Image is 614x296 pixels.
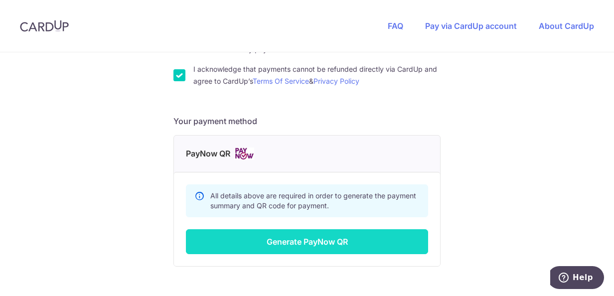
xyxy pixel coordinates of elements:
h5: Your payment method [173,115,441,127]
a: About CardUp [539,21,594,31]
a: Pay via CardUp account [425,21,517,31]
img: CardUp [20,20,69,32]
a: Terms Of Service [253,77,309,85]
a: Privacy Policy [313,77,359,85]
button: Generate PayNow QR [186,229,428,254]
a: FAQ [388,21,403,31]
span: PayNow QR [186,148,230,160]
label: I acknowledge that payments cannot be refunded directly via CardUp and agree to CardUp’s & [193,63,441,87]
img: Cards logo [234,148,254,160]
span: All details above are required in order to generate the payment summary and QR code for payment. [210,191,416,210]
iframe: Opens a widget where you can find more information [550,266,604,291]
